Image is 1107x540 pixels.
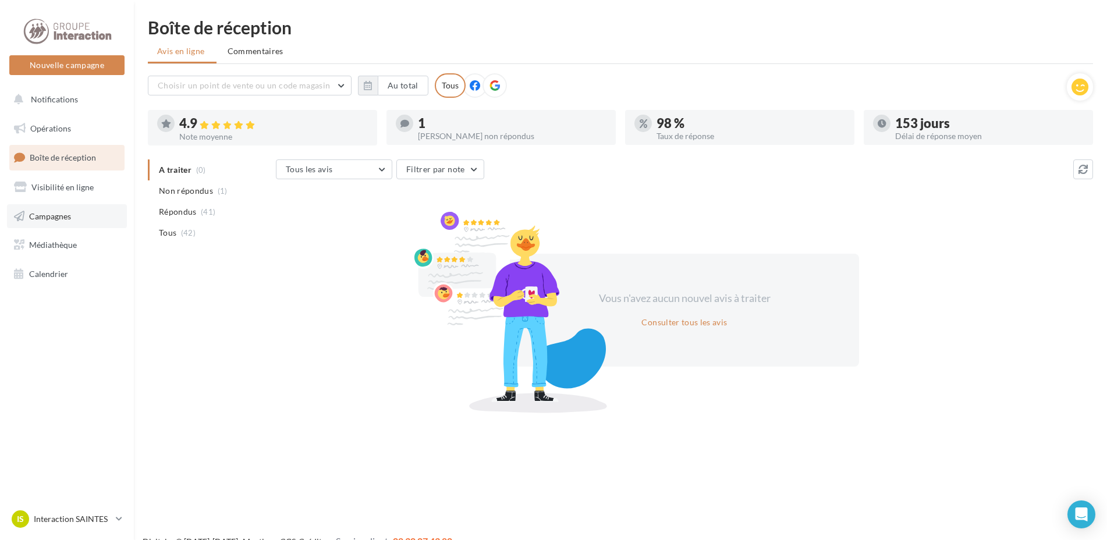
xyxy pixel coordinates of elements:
[17,513,24,525] span: IS
[179,117,368,130] div: 4.9
[9,55,125,75] button: Nouvelle campagne
[895,117,1084,130] div: 153 jours
[7,204,127,229] a: Campagnes
[1067,500,1095,528] div: Open Intercom Messenger
[657,117,845,130] div: 98 %
[358,76,428,95] button: Au total
[396,159,484,179] button: Filtrer par note
[159,185,213,197] span: Non répondus
[31,182,94,192] span: Visibilité en ligne
[418,132,606,140] div: [PERSON_NAME] non répondus
[30,152,96,162] span: Boîte de réception
[148,19,1093,36] div: Boîte de réception
[637,315,732,329] button: Consulter tous les avis
[9,508,125,530] a: IS Interaction SAINTES
[31,94,78,104] span: Notifications
[159,206,197,218] span: Répondus
[179,133,368,141] div: Note moyenne
[228,45,283,57] span: Commentaires
[7,175,127,200] a: Visibilité en ligne
[7,145,127,170] a: Boîte de réception
[29,240,77,250] span: Médiathèque
[30,123,71,133] span: Opérations
[378,76,428,95] button: Au total
[201,207,215,216] span: (41)
[34,513,111,525] p: Interaction SAINTES
[435,73,466,98] div: Tous
[7,87,122,112] button: Notifications
[584,291,785,306] div: Vous n'avez aucun nouvel avis à traiter
[657,132,845,140] div: Taux de réponse
[276,159,392,179] button: Tous les avis
[29,211,71,221] span: Campagnes
[7,116,127,141] a: Opérations
[7,262,127,286] a: Calendrier
[286,164,333,174] span: Tous les avis
[218,186,228,196] span: (1)
[418,117,606,130] div: 1
[895,132,1084,140] div: Délai de réponse moyen
[181,228,196,237] span: (42)
[7,233,127,257] a: Médiathèque
[159,227,176,239] span: Tous
[29,269,68,279] span: Calendrier
[148,76,352,95] button: Choisir un point de vente ou un code magasin
[158,80,330,90] span: Choisir un point de vente ou un code magasin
